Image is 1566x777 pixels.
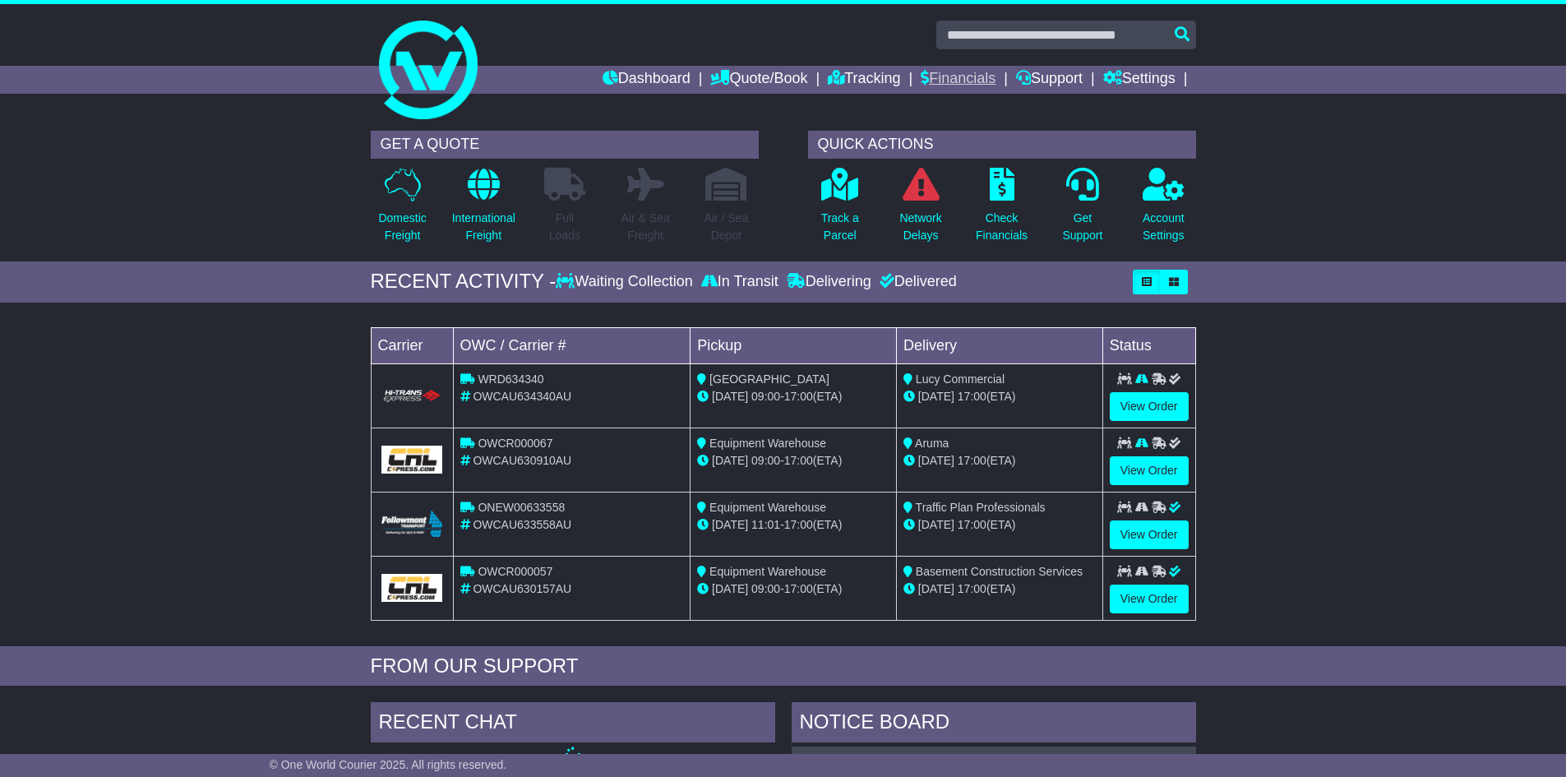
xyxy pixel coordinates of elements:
div: - (ETA) [697,388,889,405]
span: OWCAU630157AU [473,582,571,595]
div: NOTICE BOARD [792,702,1196,747]
span: 17:00 [958,454,986,467]
span: [DATE] [918,582,954,595]
a: View Order [1110,585,1189,613]
p: Domestic Freight [378,210,426,244]
td: Delivery [896,327,1102,363]
span: 09:00 [751,390,780,403]
a: View Order [1110,456,1189,485]
span: Equipment Warehouse [709,565,826,578]
div: (ETA) [903,580,1096,598]
span: [DATE] [712,390,748,403]
div: In Transit [697,273,783,291]
img: GetCarrierServiceLogo [381,446,443,474]
span: 17:00 [784,518,813,531]
img: HiTrans.png [381,389,443,405]
span: 17:00 [784,390,813,403]
a: Quote/Book [710,66,807,94]
a: View Order [1110,520,1189,549]
a: AccountSettings [1142,167,1185,253]
span: [DATE] [712,582,748,595]
p: Full Loads [544,210,585,244]
span: 11:01 [751,518,780,531]
span: WRD634340 [478,372,543,386]
a: Support [1016,66,1083,94]
div: - (ETA) [697,580,889,598]
p: Air & Sea Freight [621,210,670,244]
div: Delivered [875,273,957,291]
span: [DATE] [712,518,748,531]
span: [DATE] [918,518,954,531]
a: Track aParcel [820,167,860,253]
span: OWCAU633558AU [473,518,571,531]
span: ONEW00633558 [478,501,565,514]
div: Delivering [783,273,875,291]
div: (ETA) [903,516,1096,534]
span: Equipment Warehouse [709,437,826,450]
img: GetCarrierServiceLogo [381,574,443,602]
td: Pickup [691,327,897,363]
a: GetSupport [1061,167,1103,253]
a: Financials [921,66,995,94]
a: View Order [1110,392,1189,421]
p: Track a Parcel [821,210,859,244]
td: Status [1102,327,1195,363]
td: OWC / Carrier # [453,327,691,363]
p: Check Financials [976,210,1028,244]
a: CheckFinancials [975,167,1028,253]
td: Carrier [371,327,453,363]
span: Equipment Warehouse [709,501,826,514]
p: Air / Sea Depot [704,210,749,244]
span: © One World Courier 2025. All rights reserved. [270,758,507,771]
span: 17:00 [958,518,986,531]
span: 09:00 [751,582,780,595]
div: FROM OUR SUPPORT [371,654,1196,678]
a: InternationalFreight [451,167,516,253]
div: QUICK ACTIONS [808,131,1196,159]
span: 17:00 [784,582,813,595]
a: Settings [1103,66,1176,94]
div: (ETA) [903,388,1096,405]
a: Tracking [828,66,900,94]
span: 17:00 [784,454,813,467]
p: Account Settings [1143,210,1185,244]
p: Get Support [1062,210,1102,244]
span: OWCR000067 [478,437,552,450]
img: Followmont_Transport.png [381,511,443,538]
div: - (ETA) [697,452,889,469]
span: OWCAU630910AU [473,454,571,467]
p: Network Delays [899,210,941,244]
a: NetworkDelays [898,167,942,253]
div: GET A QUOTE [371,131,759,159]
span: Aruma [915,437,949,450]
div: RECENT ACTIVITY - [371,270,557,294]
div: (ETA) [903,452,1096,469]
span: Traffic Plan Professionals [916,501,1046,514]
span: Basement Construction Services [916,565,1083,578]
span: 09:00 [751,454,780,467]
div: Waiting Collection [556,273,696,291]
p: International Freight [452,210,515,244]
div: RECENT CHAT [371,702,775,747]
div: - (ETA) [697,516,889,534]
span: 17:00 [958,390,986,403]
span: OWCAU634340AU [473,390,571,403]
a: DomesticFreight [377,167,427,253]
span: [DATE] [918,454,954,467]
a: Dashboard [603,66,691,94]
span: [GEOGRAPHIC_DATA] [709,372,829,386]
span: OWCR000057 [478,565,552,578]
span: [DATE] [712,454,748,467]
span: [DATE] [918,390,954,403]
span: 17:00 [958,582,986,595]
span: Lucy Commercial [916,372,1005,386]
